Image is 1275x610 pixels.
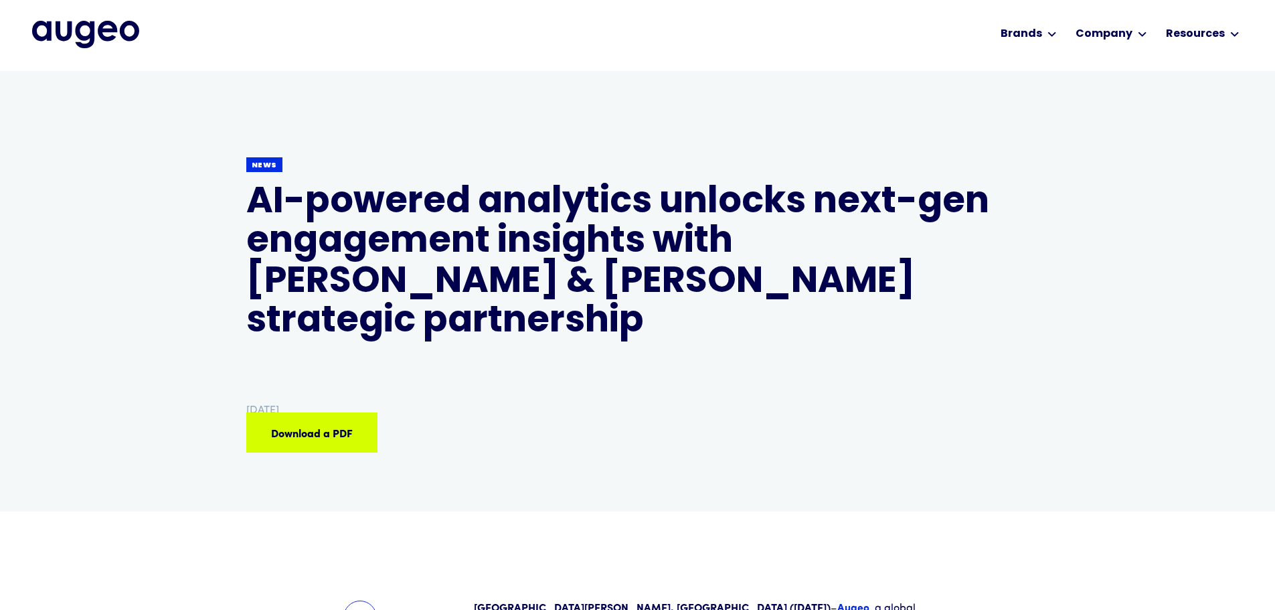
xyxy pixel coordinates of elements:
div: Brands [1001,26,1042,42]
div: Company [1076,26,1132,42]
img: Augeo's full logo in midnight blue. [32,21,139,48]
h1: AI-powered analytics unlocks next-gen engagement insights with [PERSON_NAME] & [PERSON_NAME] stra... [246,183,1029,343]
a: home [32,21,139,48]
div: News [252,161,278,171]
div: Resources [1166,26,1225,42]
div: [DATE] [246,402,279,418]
a: Download a PDF [246,412,377,453]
